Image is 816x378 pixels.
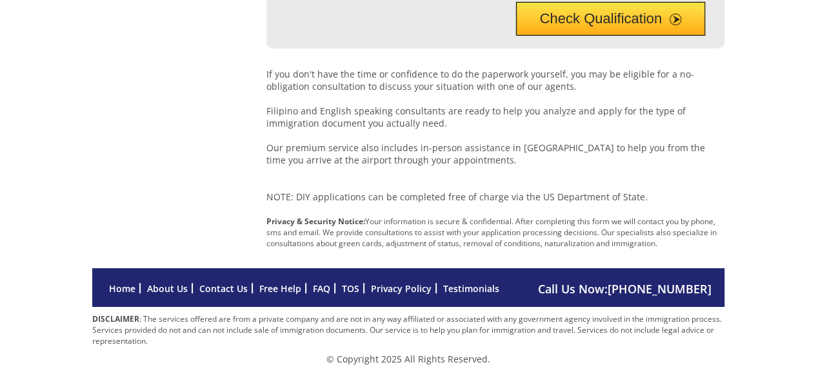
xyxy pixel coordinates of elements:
[266,216,724,249] p: Your information is secure & confidential. After completing this form we will contact you by phon...
[443,282,499,295] a: Testimonials
[92,313,139,324] strong: DISCLAIMER
[259,282,301,295] a: Free Help
[516,2,705,36] button: Check Qualification
[109,282,135,295] a: Home
[147,282,188,295] a: About Us
[538,281,712,297] span: Call Us Now:
[199,282,248,295] a: Contact Us
[313,282,330,295] a: FAQ
[92,313,724,346] p: : The services offered are from a private company and are not in any way affiliated or associated...
[92,353,724,365] p: © Copyright 2025 All Rights Reserved.
[608,281,712,297] a: [PHONE_NUMBER]
[266,68,724,203] p: If you don't have the time or confidence to do the paperwork yourself, you may be eligible for a ...
[342,282,359,295] a: TOS
[371,282,432,295] a: Privacy Policy
[266,216,365,227] strong: Privacy & Security Notice:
